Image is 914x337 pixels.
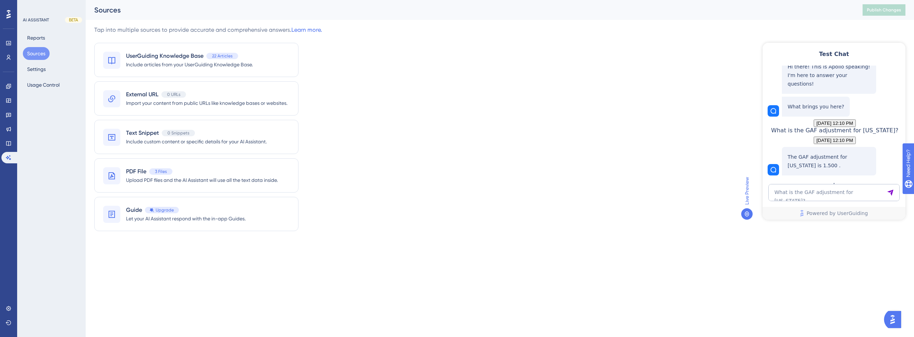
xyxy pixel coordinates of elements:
span: PDF File [126,167,146,176]
span: Need Help? [17,2,45,10]
div: Sources [94,5,845,15]
span: Include custom content or specific details for your AI Assistant. [126,137,267,146]
span: Text Snippet [126,129,159,137]
button: Usage Control [23,78,64,91]
span: Let your AI Assistant respond with the in-app Guides. [126,214,246,223]
span: Upgrade [156,207,174,213]
span: 0 URLs [167,92,180,97]
div: Tap into multiple sources to provide accurate and comprehensive answers. [94,26,322,34]
span: Live Preview [743,177,751,205]
iframe: UserGuiding AI Assistant Launcher [884,309,905,330]
span: Publish Changes [867,7,901,13]
a: Learn more. [291,26,322,33]
span: Import your content from public URLs like knowledge bases or websites. [126,99,287,107]
div: BETA [65,17,82,23]
div: AI ASSISTANT [23,17,49,23]
span: UserGuiding Knowledge Base [126,52,204,60]
span: Upload PDF files and the AI Assistant will use all the text data inside. [126,176,278,184]
span: 22 Articles [212,53,232,59]
span: 0 Snippets [167,130,189,136]
span: Include articles from your UserGuiding Knowledge Base. [126,60,253,69]
button: Publish Changes [863,4,905,16]
button: Settings [23,63,50,76]
span: Guide [126,206,142,214]
span: External URL [126,90,159,99]
iframe: UserGuiding AI Assistant [763,43,905,220]
button: Sources [23,47,50,60]
button: Reports [23,31,49,44]
span: 3 Files [155,169,167,174]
